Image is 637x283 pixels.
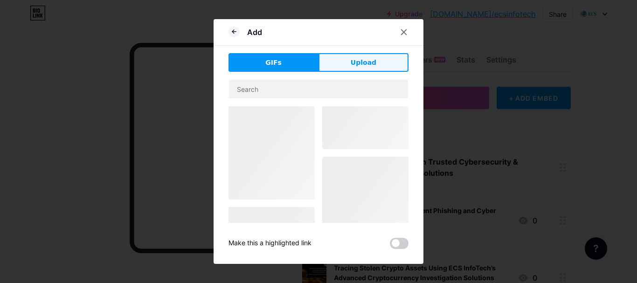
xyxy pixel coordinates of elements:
button: Upload [318,53,409,72]
span: GIFs [265,58,282,68]
input: Search [229,80,408,98]
button: GIFs [228,53,318,72]
div: Make this a highlighted link [228,238,312,249]
span: Upload [351,58,376,68]
div: Add [247,27,262,38]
